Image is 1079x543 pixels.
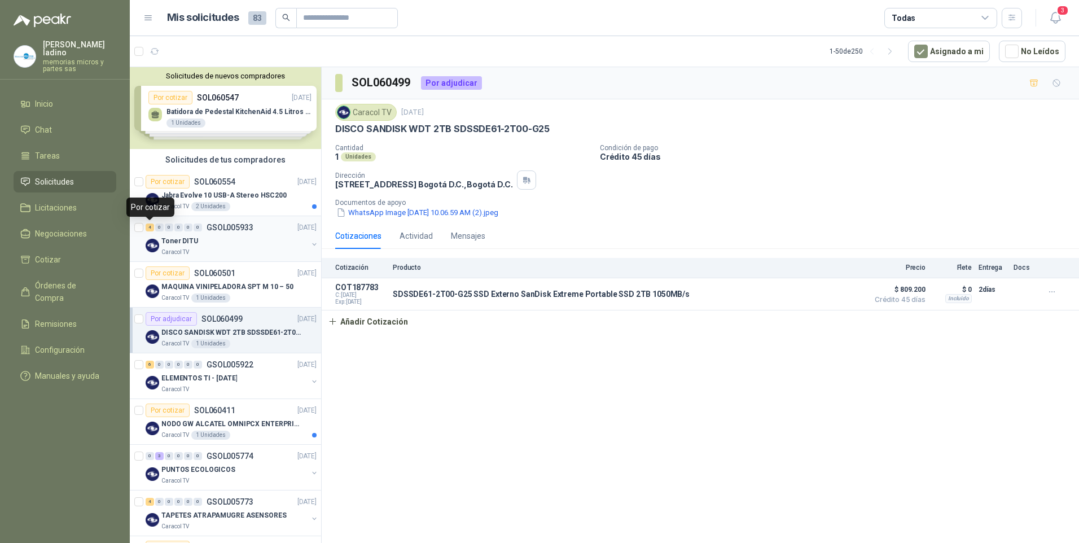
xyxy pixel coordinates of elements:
h1: Mis solicitudes [167,10,239,26]
p: [DATE] [401,107,424,118]
button: No Leídos [999,41,1065,62]
div: 1 Unidades [191,339,230,348]
span: Licitaciones [35,202,77,214]
span: Manuales y ayuda [35,370,99,382]
img: Company Logo [14,46,36,67]
div: Cotizaciones [335,230,381,242]
p: Docs [1014,264,1036,271]
p: Caracol TV [161,202,189,211]
span: Órdenes de Compra [35,279,106,304]
div: 0 [184,361,192,369]
button: WhatsApp Image [DATE] 10.06.59 AM (2).jpeg [335,207,499,218]
a: 4 0 0 0 0 0 GSOL005773[DATE] Company LogoTAPETES ATRAPAMUGRE ASENSORESCaracol TV [146,495,319,531]
p: SOL060501 [194,269,235,277]
a: Por cotizarSOL060501[DATE] Company LogoMAQUINA VINIPELADORA SPT M 10 – 50Caracol TV1 Unidades [130,262,321,308]
div: 0 [165,452,173,460]
div: 0 [184,224,192,231]
p: Jabra Evolve 10 USB-A Stereo HSC200 [161,190,287,201]
p: Caracol TV [161,476,189,485]
p: Crédito 45 días [600,152,1074,161]
p: Cantidad [335,144,591,152]
a: Por cotizarSOL060411[DATE] Company LogoNODO GW ALCATEL OMNIPCX ENTERPRISE SIPCaracol TV1 Unidades [130,399,321,445]
span: Solicitudes [35,176,74,188]
div: Por adjudicar [146,312,197,326]
div: 0 [165,361,173,369]
p: GSOL005774 [207,452,253,460]
div: Solicitudes de nuevos compradoresPor cotizarSOL060547[DATE] Batidora de Pedestal KitchenAid 4.5 L... [130,67,321,149]
span: Chat [35,124,52,136]
img: Company Logo [146,467,159,481]
p: Precio [869,264,926,271]
div: 0 [184,452,192,460]
div: 0 [174,361,183,369]
p: [DATE] [297,451,317,462]
span: Tareas [35,150,60,162]
a: Cotizar [14,249,116,270]
p: DISCO SANDISK WDT 2TB SDSSDE61-2T00-G25 [335,123,550,135]
p: SOL060499 [201,315,243,323]
div: Actividad [400,230,433,242]
a: 4 0 0 0 0 0 GSOL005933[DATE] Company LogoToner DITUCaracol TV [146,221,319,257]
a: Configuración [14,339,116,361]
span: Exp: [DATE] [335,299,386,305]
img: Company Logo [146,193,159,207]
span: Inicio [35,98,53,110]
p: [DATE] [297,360,317,370]
img: Company Logo [337,106,350,119]
p: COT187783 [335,283,386,292]
p: Caracol TV [161,339,189,348]
p: Caracol TV [161,522,189,531]
div: 1 Unidades [191,294,230,303]
img: Company Logo [146,513,159,527]
div: 4 [146,498,154,506]
a: Licitaciones [14,197,116,218]
p: [STREET_ADDRESS] Bogotá D.C. , Bogotá D.C. [335,179,512,189]
div: Unidades [341,152,376,161]
p: GSOL005922 [207,361,253,369]
p: Documentos de apoyo [335,199,1074,207]
p: memorias micros y partes sas [43,59,116,72]
p: TAPETES ATRAPAMUGRE ASENSORES [161,510,287,521]
div: Por cotizar [146,404,190,417]
div: Incluido [945,294,972,303]
img: Company Logo [146,422,159,435]
span: 3 [1056,5,1069,16]
a: 0 3 0 0 0 0 GSOL005774[DATE] Company LogoPUNTOS ECOLOGICOSCaracol TV [146,449,319,485]
span: Cotizar [35,253,61,266]
div: Caracol TV [335,104,397,121]
span: Configuración [35,344,85,356]
p: DISCO SANDISK WDT 2TB SDSSDE61-2T00-G25 [161,327,302,338]
a: Chat [14,119,116,141]
p: [DATE] [297,268,317,279]
div: 1 Unidades [191,431,230,440]
button: Solicitudes de nuevos compradores [134,72,317,80]
div: 0 [194,452,202,460]
a: Negociaciones [14,223,116,244]
div: Por cotizar [126,198,174,217]
p: [PERSON_NAME] ladino [43,41,116,56]
img: Company Logo [146,376,159,389]
img: Company Logo [146,284,159,298]
p: ELEMENTOS TI - [DATE] [161,373,237,384]
p: Toner DITU [161,236,198,247]
a: Manuales y ayuda [14,365,116,387]
a: Inicio [14,93,116,115]
button: 3 [1045,8,1065,28]
p: 2 días [979,283,1007,296]
span: Crédito 45 días [869,296,926,303]
button: Asignado a mi [908,41,990,62]
span: Negociaciones [35,227,87,240]
p: Caracol TV [161,431,189,440]
div: Todas [892,12,915,24]
div: 2 Unidades [191,202,230,211]
p: GSOL005933 [207,224,253,231]
div: Mensajes [451,230,485,242]
div: 3 [155,452,164,460]
p: [DATE] [297,314,317,325]
p: Caracol TV [161,294,189,303]
a: 6 0 0 0 0 0 GSOL005922[DATE] Company LogoELEMENTOS TI - [DATE]Caracol TV [146,358,319,394]
div: 0 [146,452,154,460]
img: Company Logo [146,239,159,252]
p: NODO GW ALCATEL OMNIPCX ENTERPRISE SIP [161,419,302,430]
p: GSOL005773 [207,498,253,506]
